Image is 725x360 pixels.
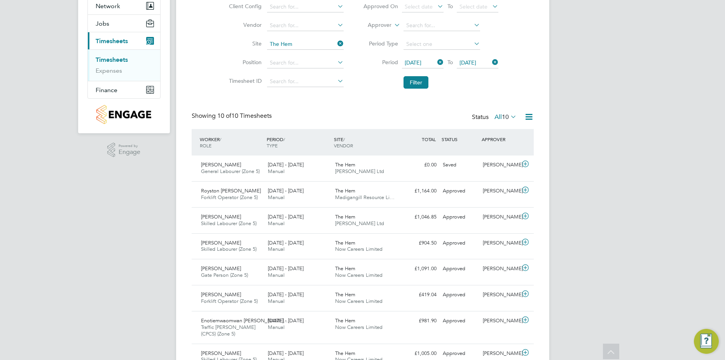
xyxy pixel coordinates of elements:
[480,132,520,146] div: APPROVER
[335,350,355,357] span: The Hem
[440,211,480,224] div: Approved
[87,105,161,124] a: Go to home page
[334,142,353,149] span: VENDOR
[694,329,719,354] button: Engage Resource Center
[363,59,398,66] label: Period
[198,132,265,152] div: WORKER
[267,39,344,50] input: Search for...
[480,315,520,327] div: [PERSON_NAME]
[343,136,345,142] span: /
[265,132,332,152] div: PERIOD
[440,185,480,197] div: Approved
[268,324,285,330] span: Manual
[480,185,520,197] div: [PERSON_NAME]
[283,136,285,142] span: /
[404,20,480,31] input: Search for...
[88,32,160,49] button: Timesheets
[480,237,520,250] div: [PERSON_NAME]
[399,185,440,197] div: £1,164.00
[335,161,355,168] span: The Hem
[335,168,384,175] span: [PERSON_NAME] Ltd
[227,59,262,66] label: Position
[227,21,262,28] label: Vendor
[96,56,128,63] a: Timesheets
[88,49,160,81] div: Timesheets
[445,57,455,67] span: To
[335,324,383,330] span: Now Careers Limited
[480,288,520,301] div: [PERSON_NAME]
[201,220,257,227] span: Skilled Labourer (Zone 5)
[96,20,109,27] span: Jobs
[494,113,517,121] label: All
[363,40,398,47] label: Period Type
[268,246,285,252] span: Manual
[268,265,304,272] span: [DATE] - [DATE]
[201,272,248,278] span: Gate Person (Zone 5)
[440,237,480,250] div: Approved
[96,105,151,124] img: countryside-properties-logo-retina.png
[96,2,120,10] span: Network
[405,59,421,66] span: [DATE]
[440,288,480,301] div: Approved
[217,112,231,120] span: 10 of
[268,187,304,194] span: [DATE] - [DATE]
[268,239,304,246] span: [DATE] - [DATE]
[356,21,391,29] label: Approver
[119,149,140,156] span: Engage
[440,159,480,171] div: Saved
[335,317,355,324] span: The Hem
[459,3,487,10] span: Select date
[201,187,261,194] span: Royston [PERSON_NAME]
[88,81,160,98] button: Finance
[440,315,480,327] div: Approved
[332,132,399,152] div: SITE
[201,265,241,272] span: [PERSON_NAME]
[201,291,241,298] span: [PERSON_NAME]
[335,265,355,272] span: The Hem
[268,194,285,201] span: Manual
[96,37,128,45] span: Timesheets
[335,194,395,201] span: Madigangill Resource Li…
[268,272,285,278] span: Manual
[440,262,480,275] div: Approved
[335,298,383,304] span: Now Careers Limited
[201,324,255,337] span: Traffic [PERSON_NAME] (CPCS) (Zone 5)
[88,15,160,32] button: Jobs
[220,136,221,142] span: /
[335,246,383,252] span: Now Careers Limited
[268,213,304,220] span: [DATE] - [DATE]
[405,3,433,10] span: Select date
[440,132,480,146] div: STATUS
[201,194,258,201] span: Forklift Operator (Zone 5)
[399,159,440,171] div: £0.00
[201,317,289,324] span: Enotiemwaomwan [PERSON_NAME]…
[399,211,440,224] div: £1,046.85
[201,246,257,252] span: Skilled Labourer (Zone 5)
[459,59,476,66] span: [DATE]
[502,113,509,121] span: 10
[201,298,258,304] span: Forklift Operator (Zone 5)
[445,1,455,11] span: To
[217,112,272,120] span: 10 Timesheets
[268,291,304,298] span: [DATE] - [DATE]
[399,262,440,275] div: £1,091.00
[404,76,428,89] button: Filter
[201,350,241,357] span: [PERSON_NAME]
[480,262,520,275] div: [PERSON_NAME]
[227,3,262,10] label: Client Config
[399,315,440,327] div: £981.90
[480,211,520,224] div: [PERSON_NAME]
[440,347,480,360] div: Approved
[200,142,211,149] span: ROLE
[192,112,273,120] div: Showing
[404,39,480,50] input: Select one
[268,168,285,175] span: Manual
[399,237,440,250] div: £904.50
[201,168,260,175] span: General Labourer (Zone 5)
[96,67,122,74] a: Expenses
[480,159,520,171] div: [PERSON_NAME]
[267,76,344,87] input: Search for...
[399,347,440,360] div: £1,005.00
[335,272,383,278] span: Now Careers Limited
[107,143,140,157] a: Powered byEngage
